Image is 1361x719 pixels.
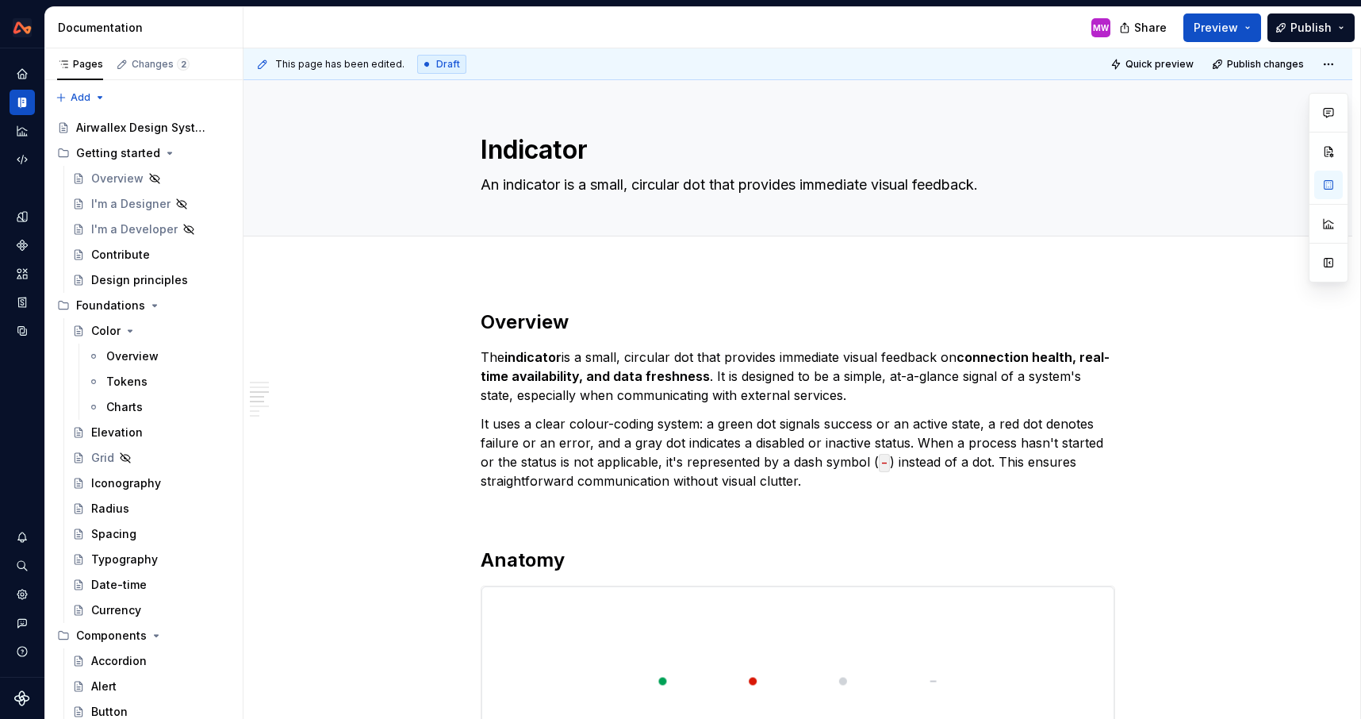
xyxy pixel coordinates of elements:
div: Foundations [51,293,236,318]
button: Search ⌘K [10,553,35,579]
a: Tokens [81,369,236,394]
span: Share [1134,20,1167,36]
a: Overview [66,166,236,191]
div: Accordion [91,653,147,669]
textarea: An indicator is a small, circular dot that provides immediate visual feedback. [477,172,1112,198]
button: Publish changes [1207,53,1311,75]
div: Airwallex Design System [76,120,207,136]
textarea: Indicator [477,131,1112,169]
div: Currency [91,602,141,618]
div: Foundations [76,298,145,313]
a: Accordion [66,648,236,674]
a: Charts [81,394,236,420]
strong: indicator [504,349,562,365]
div: Pages [57,58,103,71]
button: Contact support [10,610,35,636]
div: Iconography [91,475,161,491]
p: It uses a clear colour-coding system: a green dot signals success or an active state, a red dot d... [481,414,1115,490]
div: I'm a Designer [91,196,171,212]
img: 0733df7c-e17f-4421-95a9-ced236ef1ff0.png [13,18,32,37]
div: Elevation [91,425,143,440]
a: Date-time [66,572,236,598]
div: Date-time [91,577,147,593]
div: Spacing [91,526,136,542]
div: Documentation [58,20,236,36]
a: Settings [10,582,35,607]
a: Typography [66,547,236,572]
div: Alert [91,679,117,694]
div: Design principles [91,272,188,288]
div: Getting started [76,145,160,161]
div: Components [51,623,236,648]
span: Publish [1290,20,1332,36]
a: Components [10,233,35,258]
a: Home [10,61,35,87]
a: Elevation [66,420,236,445]
a: Storybook stories [10,290,35,315]
button: Publish [1267,13,1355,42]
div: Charts [106,399,143,415]
div: Getting started [51,140,236,166]
div: Overview [91,171,144,186]
button: Share [1111,13,1177,42]
a: Analytics [10,118,35,144]
button: Add [51,87,110,109]
a: Color [66,318,236,344]
div: Contribute [91,247,150,263]
div: I'm a Developer [91,221,178,237]
span: Preview [1194,20,1238,36]
div: Components [76,628,147,644]
button: Preview [1183,13,1261,42]
a: Airwallex Design System [51,115,236,140]
div: Color [91,323,121,339]
svg: Supernova Logo [14,690,30,706]
a: Documentation [10,90,35,115]
span: 2 [177,58,190,71]
div: MW [1093,21,1109,34]
a: Alert [66,674,236,699]
a: I'm a Designer [66,191,236,217]
span: Publish changes [1227,58,1304,71]
a: Contribute [66,242,236,267]
div: Changes [132,58,190,71]
div: Grid [91,450,114,466]
a: Design tokens [10,204,35,229]
a: Overview [81,344,236,369]
a: Currency [66,598,236,623]
a: Grid [66,445,236,471]
div: Tokens [106,374,148,390]
div: Overview [106,348,159,364]
a: Design principles [66,267,236,293]
a: Radius [66,496,236,521]
a: I'm a Developer [66,217,236,242]
h2: Overview [481,310,1115,335]
a: Data sources [10,318,35,344]
button: Quick preview [1106,53,1201,75]
a: Assets [10,261,35,286]
div: Typography [91,552,158,567]
span: Draft [436,58,460,71]
a: Spacing [66,521,236,547]
h2: Anatomy [481,548,1115,573]
a: Iconography [66,471,236,496]
p: The is a small, circular dot that provides immediate visual feedback on . It is designed to be a ... [481,348,1115,405]
a: Code automation [10,147,35,172]
button: Notifications [10,525,35,550]
div: Radius [91,501,129,517]
span: Add [71,91,90,104]
span: This page has been edited. [275,58,404,71]
code: - [879,454,890,472]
